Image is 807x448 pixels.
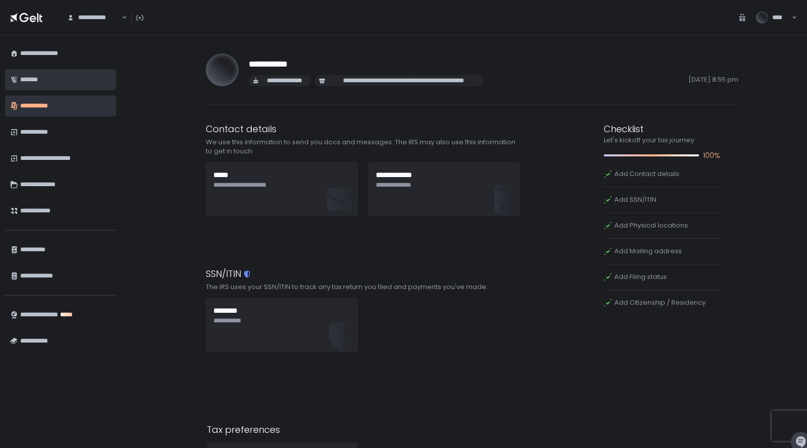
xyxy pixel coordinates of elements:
[614,195,656,204] span: Add SSN/ITIN
[206,122,522,136] div: Contact details
[206,283,522,292] div: The IRS uses your SSN/ITIN to track any tax return you filed and payments you've made.
[487,75,738,86] span: [DATE] 8:55 pm
[614,247,682,256] span: Add Mailing address
[614,221,688,230] span: Add Physical locations
[604,122,720,136] div: Checklist
[207,423,358,436] div: Tax preferences
[604,136,720,145] div: Let's kickoff your tax journey
[614,272,667,282] span: Add Filing status
[206,267,522,281] div: SSN/ITIN
[61,7,127,28] div: Search for option
[614,170,679,179] span: Add Contact details
[614,298,706,307] span: Add Citizenship / Residency
[206,138,522,156] div: We use this information to send you docs and messages. The IRS may also use this information to g...
[703,150,720,161] span: 100%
